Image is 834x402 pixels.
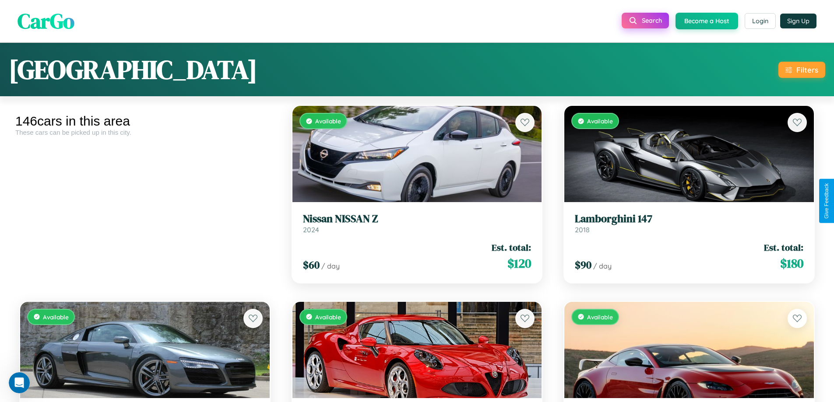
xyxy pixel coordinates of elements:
span: Available [587,117,613,125]
span: $ 60 [303,258,320,272]
span: Est. total: [492,241,531,254]
span: Available [315,117,341,125]
iframe: Intercom live chat [9,372,30,393]
span: Available [587,313,613,321]
h1: [GEOGRAPHIC_DATA] [9,52,257,87]
button: Search [622,13,669,28]
div: These cars can be picked up in this city. [15,129,274,136]
h3: Lamborghini 147 [575,213,803,225]
span: 2018 [575,225,590,234]
a: Nissan NISSAN Z2024 [303,213,531,234]
span: Available [315,313,341,321]
button: Filters [778,62,825,78]
span: Est. total: [764,241,803,254]
div: 146 cars in this area [15,114,274,129]
span: $ 180 [780,255,803,272]
div: Filters [796,65,818,74]
h3: Nissan NISSAN Z [303,213,531,225]
button: Become a Host [676,13,738,29]
span: CarGo [18,7,74,35]
span: 2024 [303,225,319,234]
div: Give Feedback [823,183,830,219]
span: $ 90 [575,258,591,272]
a: Lamborghini 1472018 [575,213,803,234]
span: Available [43,313,69,321]
button: Login [745,13,776,29]
button: Sign Up [780,14,816,28]
span: / day [593,262,612,270]
span: Search [642,17,662,24]
span: $ 120 [507,255,531,272]
span: / day [321,262,340,270]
